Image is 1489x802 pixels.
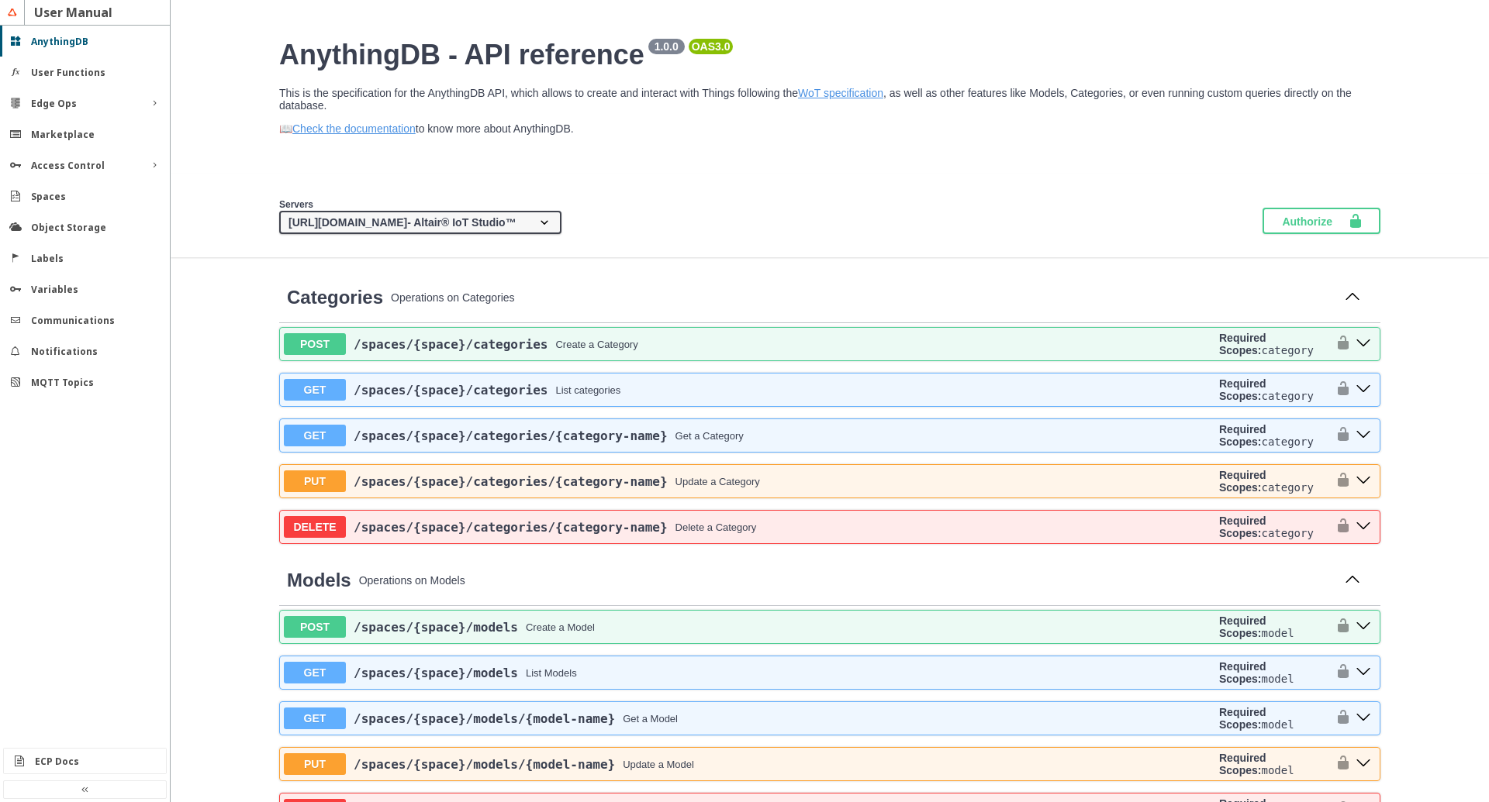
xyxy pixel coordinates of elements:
button: authorization button unlocked [1328,377,1351,402]
span: /spaces /{space} /categories [354,383,548,398]
div: Get a Category [675,430,744,442]
button: authorization button unlocked [1328,752,1351,776]
span: /spaces /{space} /models /{model-name} [354,711,615,726]
span: /spaces /{space} /models [354,666,518,680]
b: Required Scopes: [1219,423,1266,448]
button: PUT/spaces/{space}/models/{model-name}Update a Model [284,753,1213,775]
span: /spaces /{space} /categories /{category-name} [354,474,668,489]
button: delete ​/spaces​/{space}​/categories​/{category-name} [1351,517,1376,537]
div: Delete a Category [675,521,757,533]
button: POST/spaces/{space}/categoriesCreate a Category [284,333,1213,355]
span: Servers [279,199,313,210]
span: GET [284,707,346,729]
b: Required Scopes: [1219,377,1266,402]
button: Collapse operation [1340,569,1365,592]
span: Categories [287,287,383,308]
a: /spaces/{space}/models [354,666,518,680]
button: GET/spaces/{space}/modelsList Models [284,662,1213,683]
a: /spaces/{space}/models/{model-name} [354,711,615,726]
button: post ​/spaces​/{space}​/categories [1351,334,1376,354]
button: post ​/spaces​/{space}​/models [1351,617,1376,637]
span: PUT [284,470,346,492]
code: model [1261,718,1294,731]
a: Models [287,570,351,591]
p: Operations on Categories [391,291,1332,304]
button: get ​/spaces​/{space}​/models [1351,663,1376,683]
code: model [1261,673,1294,685]
span: /spaces /{space} /categories /{category-name} [354,429,668,443]
span: /spaces /{space} /categories /{category-name} [354,520,668,535]
a: /spaces/{space}/categories/{category-name} [354,429,668,443]
a: WoT specification [798,87,883,99]
pre: 1.0.0 [651,40,682,53]
a: Categories [287,287,383,308]
button: PUT/spaces/{space}/categories/{category-name}Update a Category [284,470,1213,492]
a: /spaces/{space}/categories/{category-name} [354,474,668,489]
button: authorization button unlocked [1328,332,1351,356]
button: Collapse operation [1340,286,1365,309]
span: /spaces /{space} /categories [354,337,548,352]
code: category [1261,344,1313,356]
div: Create a Category [555,339,637,350]
button: authorization button unlocked [1328,706,1351,731]
button: DELETE/spaces/{space}/categories/{category-name}Delete a Category [284,516,1213,538]
b: Required Scopes: [1219,752,1266,776]
span: GET [284,662,346,683]
b: Required Scopes: [1219,332,1266,356]
b: Required Scopes: [1219,614,1266,639]
a: Check the documentation [292,122,416,135]
code: category [1261,435,1313,448]
button: get ​/spaces​/{space}​/models​/{model-name} [1351,708,1376,728]
div: Get a Model [623,713,678,725]
p: This is the specification for the AnythingDB API, which allows to create and interact with Things... [279,87,1380,112]
div: Update a Category [675,476,760,487]
b: Required Scopes: [1219,515,1266,539]
code: category [1261,481,1313,494]
a: /spaces/{space}/models/{model-name} [354,757,615,772]
a: /spaces/{space}/models [354,620,518,635]
span: Models [287,570,351,590]
a: /spaces/{space}/categories [354,337,548,352]
button: get ​/spaces​/{space}​/categories [1351,380,1376,400]
button: get ​/spaces​/{space}​/categories​/{category-name} [1351,425,1376,446]
button: authorization button unlocked [1328,614,1351,639]
a: /spaces/{space}/categories/{category-name} [354,520,668,535]
p: Operations on Models [359,574,1332,587]
span: /spaces /{space} /models /{model-name} [354,757,615,772]
code: model [1261,627,1294,639]
button: put ​/spaces​/{space}​/models​/{model-name} [1351,754,1376,774]
span: POST [284,333,346,355]
pre: OAS 3.0 [692,40,731,53]
button: Authorize [1263,208,1380,234]
a: /spaces/{space}/categories [354,383,548,398]
button: authorization button unlocked [1328,423,1351,448]
b: Required Scopes: [1219,469,1266,494]
button: put ​/spaces​/{space}​/categories​/{category-name} [1351,471,1376,491]
span: GET [284,425,346,446]
span: POST [284,616,346,638]
div: List categories [555,384,620,396]
button: authorization button unlocked [1328,660,1351,685]
button: authorization button unlocked [1328,515,1351,539]
div: List Models [526,667,577,679]
p: 📖 to know more about AnythingDB. [279,122,1380,135]
h2: AnythingDB - API reference [279,39,1380,71]
button: POST/spaces/{space}/modelsCreate a Model [284,616,1213,638]
button: GET/spaces/{space}/categories/{category-name}Get a Category [284,425,1213,446]
span: GET [284,379,346,401]
b: Required Scopes: [1219,706,1266,731]
code: category [1261,527,1313,539]
span: /spaces /{space} /models [354,620,518,635]
code: model [1261,764,1294,776]
button: authorization button unlocked [1328,469,1351,494]
span: Authorize [1282,213,1348,229]
div: Create a Model [526,621,595,633]
span: PUT [284,753,346,775]
button: GET/spaces/{space}/categoriesList categories [284,379,1213,401]
div: Update a Model [623,759,694,770]
code: category [1261,390,1313,402]
button: GET/spaces/{space}/models/{model-name}Get a Model [284,707,1213,729]
b: Required Scopes: [1219,660,1266,685]
span: DELETE [284,516,346,538]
